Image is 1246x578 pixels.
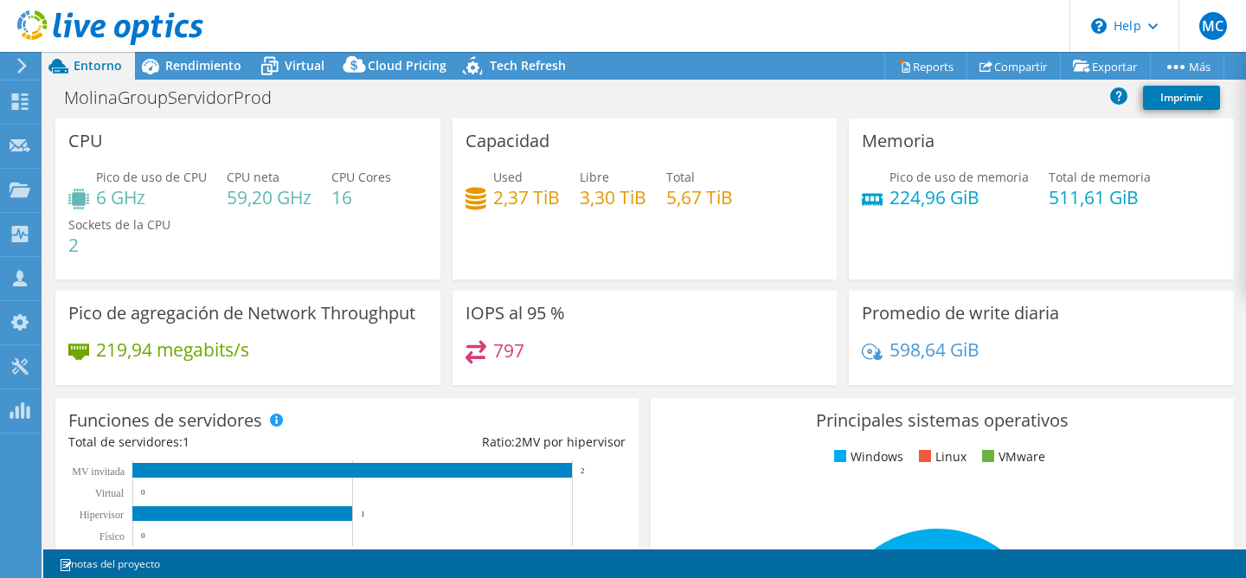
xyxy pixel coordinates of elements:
[96,340,249,359] h4: 219,94 megabits/s
[141,488,145,497] text: 0
[72,466,125,478] text: MV invitada
[68,132,103,151] h3: CPU
[493,188,560,207] h4: 2,37 TiB
[1060,53,1151,80] a: Exportar
[56,88,299,107] h1: MolinaGroupServidorProd
[331,169,391,185] span: CPU Cores
[68,304,415,323] h3: Pico de agregación de Network Throughput
[580,188,646,207] h4: 3,30 TiB
[80,509,124,521] text: Hipervisor
[285,57,324,74] span: Virtual
[515,433,522,450] span: 2
[664,411,1221,430] h3: Principales sistemas operativos
[96,188,207,207] h4: 6 GHz
[1143,86,1220,110] a: Imprimir
[1049,188,1151,207] h4: 511,61 GiB
[183,433,189,450] span: 1
[227,169,279,185] span: CPU neta
[581,466,585,475] text: 2
[227,188,311,207] h4: 59,20 GHz
[890,188,1029,207] h4: 224,96 GiB
[68,216,170,233] span: Sockets de la CPU
[890,340,979,359] h4: 598,64 GiB
[47,553,172,575] a: notas del proyecto
[368,57,446,74] span: Cloud Pricing
[74,57,122,74] span: Entorno
[361,510,365,518] text: 1
[1199,12,1227,40] span: MC
[830,447,903,466] li: Windows
[666,169,695,185] span: Total
[1091,18,1107,34] svg: \n
[890,169,1029,185] span: Pico de uso de memoria
[95,487,125,499] text: Virtual
[68,411,262,430] h3: Funciones de servidores
[978,447,1045,466] li: VMware
[862,132,934,151] h3: Memoria
[493,341,524,360] h4: 797
[884,53,967,80] a: Reports
[493,169,523,185] span: Used
[1049,169,1151,185] span: Total de memoria
[141,531,145,540] text: 0
[967,53,1061,80] a: Compartir
[466,304,565,323] h3: IOPS al 95 %
[68,433,347,452] div: Total de servidores:
[466,132,549,151] h3: Capacidad
[862,304,1059,323] h3: Promedio de write diaria
[1150,53,1224,80] a: Más
[331,188,391,207] h4: 16
[165,57,241,74] span: Rendimiento
[490,57,566,74] span: Tech Refresh
[580,169,609,185] span: Libre
[100,530,125,543] tspan: Físico
[666,188,733,207] h4: 5,67 TiB
[347,433,626,452] div: Ratio: MV por hipervisor
[68,235,170,254] h4: 2
[96,169,207,185] span: Pico de uso de CPU
[915,447,967,466] li: Linux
